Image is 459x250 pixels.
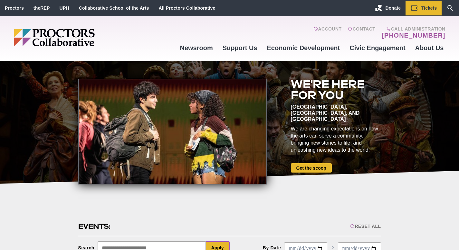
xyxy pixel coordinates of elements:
a: Search [442,1,459,15]
a: Donate [370,1,406,15]
a: All Proctors Collaborative [158,5,215,11]
a: UPH [60,5,69,11]
a: Account [313,26,341,39]
a: Civic Engagement [345,39,410,57]
a: Proctors [5,5,24,11]
div: [GEOGRAPHIC_DATA], [GEOGRAPHIC_DATA], and [GEOGRAPHIC_DATA] [291,104,381,122]
img: Proctors logo [14,29,144,46]
span: Tickets [421,5,437,11]
a: theREP [33,5,50,11]
a: Newsroom [175,39,217,57]
a: Get the scoop [291,163,332,173]
a: Economic Development [262,39,345,57]
span: Donate [386,5,401,11]
a: Contact [348,26,375,39]
div: Reset All [350,224,381,229]
span: Call Administration [380,26,445,31]
a: Tickets [406,1,442,15]
h2: We're here for you [291,79,381,101]
a: Support Us [218,39,262,57]
a: About Us [410,39,449,57]
div: We are changing expectations on how the arts can serve a community, bringing new stories to life,... [291,125,381,154]
h2: Events: [78,221,111,231]
a: [PHONE_NUMBER] [382,31,445,39]
a: Collaborative School of the Arts [79,5,149,11]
